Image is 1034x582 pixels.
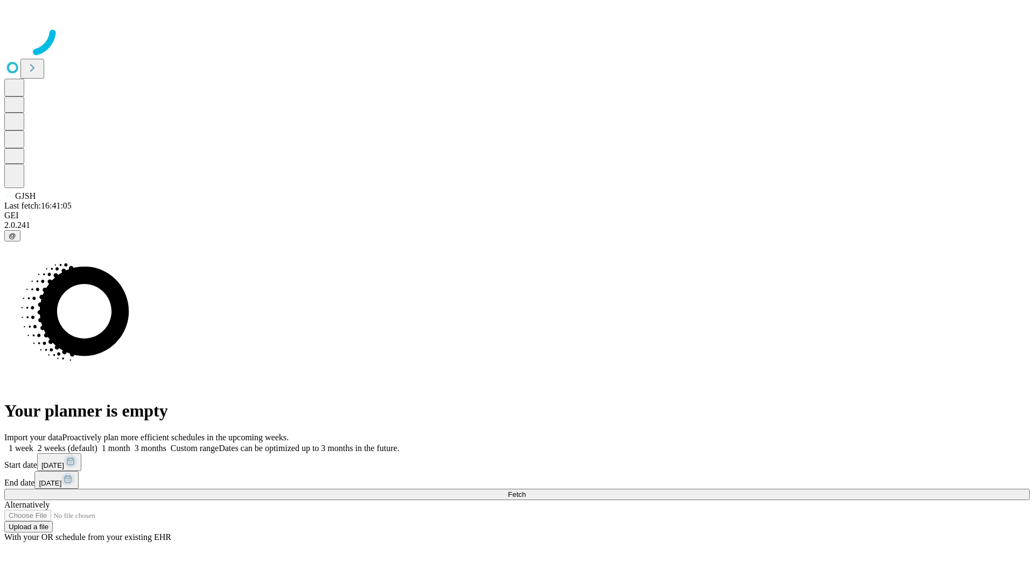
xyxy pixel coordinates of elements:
[4,489,1030,500] button: Fetch
[4,211,1030,220] div: GEI
[4,453,1030,471] div: Start date
[4,401,1030,421] h1: Your planner is empty
[135,444,166,453] span: 3 months
[4,220,1030,230] div: 2.0.241
[102,444,130,453] span: 1 month
[41,461,64,469] span: [DATE]
[9,232,16,240] span: @
[4,471,1030,489] div: End date
[4,433,62,442] span: Import your data
[4,230,20,241] button: @
[15,191,36,200] span: GJSH
[219,444,399,453] span: Dates can be optimized up to 3 months in the future.
[37,453,81,471] button: [DATE]
[38,444,97,453] span: 2 weeks (default)
[4,500,50,509] span: Alternatively
[4,521,53,532] button: Upload a file
[4,201,72,210] span: Last fetch: 16:41:05
[4,532,171,542] span: With your OR schedule from your existing EHR
[62,433,289,442] span: Proactively plan more efficient schedules in the upcoming weeks.
[39,479,61,487] span: [DATE]
[9,444,33,453] span: 1 week
[171,444,219,453] span: Custom range
[34,471,79,489] button: [DATE]
[508,490,526,498] span: Fetch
